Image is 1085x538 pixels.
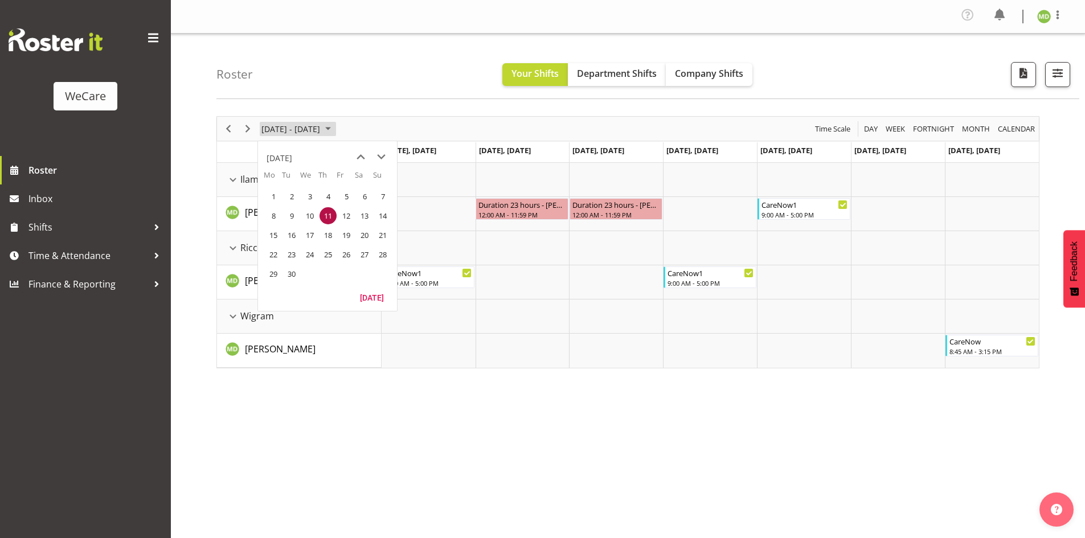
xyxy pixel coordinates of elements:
span: Wednesday, September 24, 2025 [301,246,318,263]
span: Monday, September 1, 2025 [265,188,282,205]
div: Previous [219,117,238,141]
button: Download a PDF of the roster according to the set date range. [1011,62,1036,87]
span: Monday, September 15, 2025 [265,227,282,244]
span: Sunday, September 7, 2025 [374,188,391,205]
button: Next [240,122,256,136]
span: Riccarton [240,241,281,254]
div: 8:45 AM - 3:15 PM [949,347,1035,356]
button: September 08 - 14, 2025 [260,122,336,136]
div: 12:00 AM - 11:59 PM [478,210,566,219]
div: 9:00 AM - 5:00 PM [668,278,754,288]
span: Tuesday, September 16, 2025 [283,227,300,244]
span: Week [885,122,906,136]
a: [PERSON_NAME] [245,342,316,356]
button: Previous [221,122,236,136]
span: Tuesday, September 30, 2025 [283,265,300,282]
th: Sa [355,170,373,187]
div: Duration 23 hours - [PERSON_NAME] [478,199,566,210]
td: Ilam resource [217,163,382,197]
span: Sunday, September 21, 2025 [374,227,391,244]
span: [PERSON_NAME] [245,343,316,355]
span: Thursday, September 11, 2025 [320,207,337,224]
span: Thursday, September 25, 2025 [320,246,337,263]
span: Wednesday, September 10, 2025 [301,207,318,224]
span: Wigram [240,309,274,323]
span: Saturday, September 13, 2025 [356,207,373,224]
div: Duration 23 hours - [PERSON_NAME] [572,199,660,210]
button: next month [371,147,391,167]
a: [PERSON_NAME] [245,206,316,219]
button: previous month [350,147,371,167]
div: Marie-Claire Dickson-Bakker"s event - CareNow Begin From Sunday, September 14, 2025 at 8:45:00 AM... [945,335,1038,356]
td: Marie-Claire Dickson-Bakker resource [217,197,382,231]
span: Friday, September 26, 2025 [338,246,355,263]
div: Timeline Week of September 11, 2025 [216,116,1039,368]
button: Today [353,289,391,305]
span: Tuesday, September 2, 2025 [283,188,300,205]
span: [DATE], [DATE] [948,145,1000,155]
div: Marie-Claire Dickson-Bakker"s event - CareNow1 Begin From Thursday, September 11, 2025 at 9:00:00... [664,266,756,288]
span: Saturday, September 20, 2025 [356,227,373,244]
th: We [300,170,318,187]
span: [DATE], [DATE] [666,145,718,155]
span: Shifts [28,219,148,236]
table: Timeline Week of September 11, 2025 [382,163,1039,368]
span: Tuesday, September 23, 2025 [283,246,300,263]
img: Rosterit website logo [9,28,103,51]
div: Marie-Claire Dickson-Bakker"s event - Duration 23 hours - Marie-Claire Dickson-Bakker Begin From ... [476,198,568,220]
div: CareNow1 [761,199,847,210]
div: CareNow1 [386,267,472,278]
div: 12:00 AM - 11:59 PM [572,210,660,219]
span: Friday, September 19, 2025 [338,227,355,244]
span: Wednesday, September 3, 2025 [301,188,318,205]
button: Timeline Day [862,122,880,136]
span: Monday, September 8, 2025 [265,207,282,224]
button: Month [996,122,1037,136]
button: Timeline Month [960,122,992,136]
span: Saturday, September 27, 2025 [356,246,373,263]
span: Day [863,122,879,136]
td: Marie-Claire Dickson-Bakker resource [217,265,382,299]
span: [DATE], [DATE] [384,145,436,155]
span: Time & Attendance [28,247,148,264]
span: Ilam [240,173,259,186]
span: [DATE], [DATE] [854,145,906,155]
div: Marie-Claire Dickson-Bakker"s event - CareNow1 Begin From Monday, September 8, 2025 at 9:00:00 AM... [382,266,475,288]
div: 9:00 AM - 5:00 PM [761,210,847,219]
span: Sunday, September 14, 2025 [374,207,391,224]
span: calendar [997,122,1036,136]
span: [PERSON_NAME] [245,274,316,287]
a: [PERSON_NAME] [245,274,316,288]
th: Mo [264,170,282,187]
span: Monday, September 22, 2025 [265,246,282,263]
span: [DATE], [DATE] [760,145,812,155]
span: [DATE] - [DATE] [260,122,321,136]
td: Thursday, September 11, 2025 [318,206,337,225]
span: Fortnight [912,122,955,136]
span: Sunday, September 28, 2025 [374,246,391,263]
img: help-xxl-2.png [1051,504,1062,515]
td: Wigram resource [217,299,382,334]
div: Marie-Claire Dickson-Bakker"s event - Duration 23 hours - Marie-Claire Dickson-Bakker Begin From ... [570,198,662,220]
button: Fortnight [911,122,956,136]
td: Marie-Claire Dickson-Bakker resource [217,334,382,368]
span: Your Shifts [511,67,559,80]
div: Marie-Claire Dickson-Bakker"s event - CareNow1 Begin From Friday, September 12, 2025 at 9:00:00 A... [758,198,850,220]
span: Friday, September 5, 2025 [338,188,355,205]
span: Saturday, September 6, 2025 [356,188,373,205]
div: WeCare [65,88,106,105]
button: Feedback - Show survey [1063,230,1085,307]
span: [DATE], [DATE] [572,145,624,155]
h4: Roster [216,68,253,81]
img: marie-claire-dickson-bakker11590.jpg [1037,10,1051,23]
span: Inbox [28,190,165,207]
span: Monday, September 29, 2025 [265,265,282,282]
span: Finance & Reporting [28,276,148,293]
button: Your Shifts [502,63,568,86]
button: Company Shifts [666,63,752,86]
span: Tuesday, September 9, 2025 [283,207,300,224]
div: CareNow [949,335,1035,347]
span: Roster [28,162,165,179]
span: Company Shifts [675,67,743,80]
